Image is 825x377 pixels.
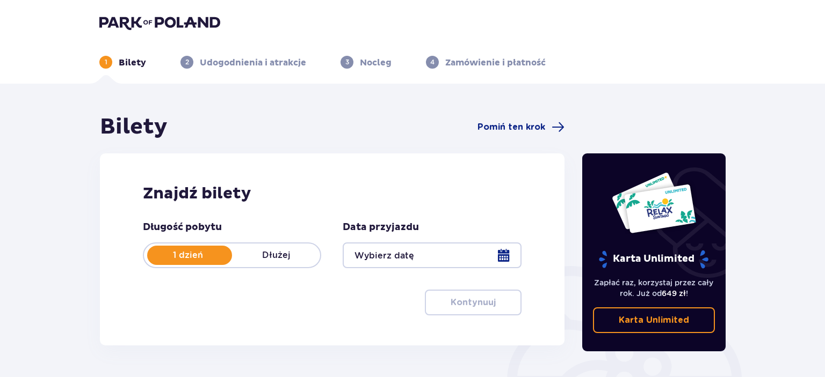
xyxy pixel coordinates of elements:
[143,221,222,234] p: Długość pobytu
[232,249,320,261] p: Dłużej
[143,183,522,204] h2: Znajdź bilety
[593,277,715,299] p: Zapłać raz, korzystaj przez cały rok. Już od !
[662,289,686,298] span: 649 zł
[345,57,349,67] p: 3
[430,57,435,67] p: 4
[343,221,419,234] p: Data przyjazdu
[105,57,107,67] p: 1
[99,15,220,30] img: Park of Poland logo
[425,290,522,315] button: Kontynuuj
[619,314,689,326] p: Karta Unlimited
[477,121,545,133] span: Pomiń ten krok
[445,57,546,69] p: Zamówienie i płatność
[200,57,306,69] p: Udogodnienia i atrakcje
[593,307,715,333] a: Karta Unlimited
[451,297,496,308] p: Kontynuuj
[185,57,189,67] p: 2
[598,250,710,269] p: Karta Unlimited
[119,57,146,69] p: Bilety
[100,114,168,141] h1: Bilety
[360,57,392,69] p: Nocleg
[477,121,565,134] a: Pomiń ten krok
[144,249,232,261] p: 1 dzień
